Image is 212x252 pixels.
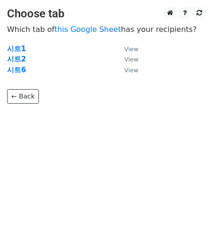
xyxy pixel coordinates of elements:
small: View [124,46,138,53]
a: View [115,55,138,63]
small: View [124,56,138,63]
small: View [124,67,138,74]
a: this Google Sheet [54,25,121,34]
a: 시트1 [7,45,26,53]
a: View [115,66,138,74]
p: Which tab of has your recipients? [7,24,205,34]
a: ← Back [7,89,39,104]
h3: Choose tab [7,7,205,21]
a: 시트2 [7,55,26,63]
a: 시트6 [7,66,26,74]
a: View [115,45,138,53]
